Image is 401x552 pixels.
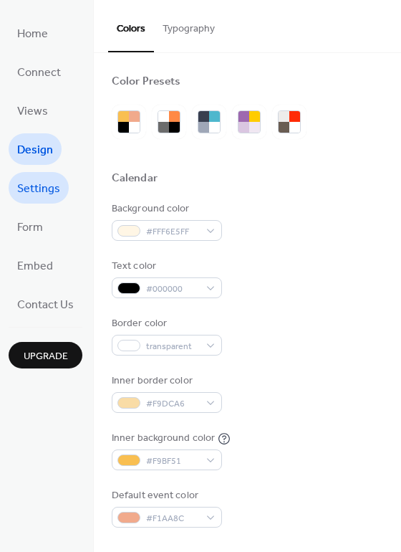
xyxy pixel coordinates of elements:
[17,62,61,85] span: Connect
[146,511,199,526] span: #F1AA8C
[17,216,43,239] span: Form
[112,431,215,446] div: Inner background color
[112,373,219,389] div: Inner border color
[9,249,62,281] a: Embed
[17,100,48,123] span: Views
[9,172,69,204] a: Settings
[112,316,219,331] div: Border color
[9,342,82,368] button: Upgrade
[17,23,48,46] span: Home
[9,133,62,165] a: Design
[146,454,199,469] span: #F9BF51
[146,224,199,239] span: #FFF6E5FF
[146,282,199,297] span: #000000
[112,201,219,216] div: Background color
[17,139,53,162] span: Design
[17,294,74,317] span: Contact Us
[146,396,199,411] span: #F9DCA6
[24,349,68,364] span: Upgrade
[146,339,199,354] span: transparent
[9,211,52,242] a: Form
[17,255,53,278] span: Embed
[9,56,69,87] a: Connect
[9,17,57,49] a: Home
[112,259,219,274] div: Text color
[9,288,82,320] a: Contact Us
[112,488,219,503] div: Default event color
[9,95,57,126] a: Views
[112,75,180,90] div: Color Presets
[112,171,158,186] div: Calendar
[17,178,60,201] span: Settings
